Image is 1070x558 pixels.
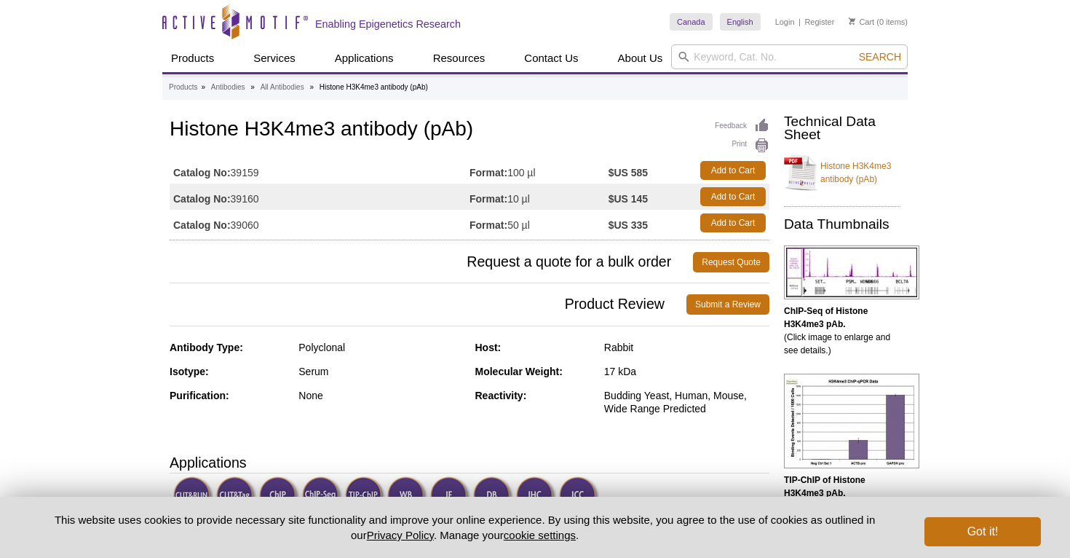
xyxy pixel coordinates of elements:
strong: $US 335 [609,219,648,232]
img: Western Blot Validated [387,476,427,516]
button: Search [855,50,905,63]
a: Services [245,44,304,72]
a: Histone H3K4me3 antibody (pAb) [784,151,900,194]
li: » [250,83,255,91]
img: ChIP Validated [259,476,299,516]
a: Add to Cart [700,187,766,206]
h2: Data Thumbnails [784,218,900,231]
div: Rabbit [604,341,769,354]
a: Print [715,138,769,154]
img: CUT&RUN Validated [173,476,213,516]
a: English [720,13,761,31]
a: Add to Cart [700,161,766,180]
span: Search [859,51,901,63]
strong: Host: [475,342,502,353]
button: cookie settings [504,529,576,541]
b: ChIP-Seq of Histone H3K4me3 pAb. [784,306,868,329]
strong: Format: [469,219,507,232]
td: 39060 [170,210,469,236]
button: Got it! [924,517,1041,546]
h3: Applications [170,452,769,473]
a: Resources [424,44,494,72]
p: (Click image to enlarge and see details.) [784,473,900,526]
li: (0 items) [849,13,908,31]
li: | [798,13,801,31]
td: 100 µl [469,157,609,184]
a: Canada [670,13,713,31]
li: Histone H3K4me3 antibody (pAb) [320,83,428,91]
p: This website uses cookies to provide necessary site functionality and improve your online experie... [29,512,900,543]
img: Histone H3K4me3 antibody (pAb) tested by TIP-ChIP. [784,374,919,468]
h1: Histone H3K4me3 antibody (pAb) [170,118,769,143]
a: Products [169,81,197,94]
input: Keyword, Cat. No. [671,44,908,69]
a: Privacy Policy [367,529,434,541]
div: Budding Yeast, Human, Mouse, Wide Range Predicted [604,389,769,415]
strong: Reactivity: [475,390,527,401]
a: Request Quote [693,252,769,272]
a: Applications [326,44,403,72]
img: Histone H3K4me3 antibody (pAb) tested by ChIP-Seq. [784,245,919,299]
strong: Catalog No: [173,219,231,232]
img: Immunocytochemistry Validated [559,476,599,516]
img: ChIP-Seq Validated [302,476,342,516]
span: Product Review [170,294,686,315]
img: Immunofluorescence Validated [430,476,470,516]
a: Contact Us [515,44,587,72]
img: CUT&Tag Validated [216,476,256,516]
td: 10 µl [469,184,609,210]
a: Add to Cart [700,213,766,232]
td: 50 µl [469,210,609,236]
strong: Catalog No: [173,192,231,205]
strong: Isotype: [170,366,209,377]
a: Submit a Review [686,294,769,315]
p: (Click image to enlarge and see details.) [784,304,900,357]
li: » [201,83,205,91]
a: Login [775,17,795,27]
img: TIP-ChIP Validated [345,476,385,516]
strong: Antibody Type: [170,342,243,353]
strong: Format: [469,166,507,179]
h2: Technical Data Sheet [784,115,900,141]
strong: $US 145 [609,192,648,205]
a: About Us [609,44,672,72]
strong: Format: [469,192,507,205]
li: » [309,83,314,91]
td: 39159 [170,157,469,184]
a: Register [804,17,834,27]
img: Your Cart [849,17,855,25]
a: Products [162,44,223,72]
img: Dot Blot Validated [473,476,513,516]
b: TIP-ChIP of Histone H3K4me3 pAb. [784,475,865,498]
strong: Molecular Weight: [475,366,563,377]
a: Feedback [715,118,769,134]
a: All Antibodies [261,81,304,94]
strong: Purification: [170,390,229,401]
strong: $US 585 [609,166,648,179]
div: Polyclonal [298,341,464,354]
div: Serum [298,365,464,378]
a: Antibodies [211,81,245,94]
a: Cart [849,17,874,27]
strong: Catalog No: [173,166,231,179]
span: Request a quote for a bulk order [170,252,693,272]
img: Immunohistochemistry Validated [516,476,556,516]
h2: Enabling Epigenetics Research [315,17,461,31]
div: None [298,389,464,402]
div: 17 kDa [604,365,769,378]
td: 39160 [170,184,469,210]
